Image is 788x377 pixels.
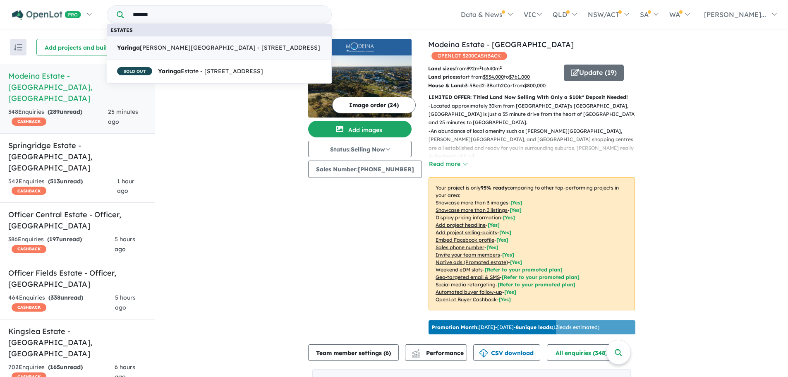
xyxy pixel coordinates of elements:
button: All enquiries (348) [547,344,622,361]
u: Geo-targeted email & SMS [436,274,500,280]
div: 542 Enquir ies [8,177,117,197]
span: [ Yes ] [486,244,498,250]
sup: 2 [500,65,502,70]
a: Modeina Estate - [GEOGRAPHIC_DATA] [428,40,574,49]
p: [DATE] - [DATE] - ( 13 leads estimated) [432,324,599,331]
span: CASHBACK [12,118,46,126]
div: 464 Enquir ies [8,293,115,313]
strong: ( unread) [48,108,82,115]
button: Add projects and builders [36,39,127,55]
b: Land prices [428,74,458,80]
b: Estates [110,27,133,33]
img: bar-chart.svg [412,352,420,357]
u: Showcase more than 3 listings [436,207,508,213]
button: Update (19) [564,65,624,81]
u: $ 534,000 [483,74,504,80]
u: Add project headline [436,222,486,228]
div: 386 Enquir ies [8,235,115,255]
span: 25 minutes ago [108,108,138,125]
u: 392 m [467,65,481,72]
u: Embed Facebook profile [436,237,494,243]
span: CASHBACK [12,303,46,312]
p: start from [428,73,558,81]
strong: ( unread) [48,294,83,301]
b: House & Land: [428,82,465,89]
u: Social media retargeting [436,281,496,288]
u: $ 761,000 [509,74,530,80]
u: 2 [501,82,504,89]
button: Team member settings (6) [308,344,399,361]
span: [ Yes ] [488,222,500,228]
span: [ Yes ] [503,214,515,221]
button: Read more [429,159,467,169]
u: Native ads (Promoted estate) [436,259,508,265]
strong: Yaringa [158,67,181,75]
strong: Yaringa [117,44,140,51]
button: Status:Selling Now [308,141,412,157]
span: 6 [386,349,389,357]
div: 348 Enquir ies [8,107,108,127]
span: [Refer to your promoted plan] [502,274,580,280]
u: Weekend eDM slots [436,267,483,273]
span: 289 [50,108,60,115]
img: line-chart.svg [412,349,419,354]
h5: Officer Fields Estate - Officer , [GEOGRAPHIC_DATA] [8,267,146,290]
u: Automated buyer follow-up [436,289,502,295]
a: SOLD OUT YaringaEstate - [STREET_ADDRESS] [107,60,332,84]
b: Promotion Month: [432,324,479,330]
img: Openlot PRO Logo White [12,10,81,20]
u: $ 800,000 [524,82,546,89]
span: [Yes] [504,289,516,295]
span: [Refer to your promoted plan] [498,281,575,288]
span: [Refer to your promoted plan] [485,267,563,273]
span: 1 hour ago [117,178,134,195]
strong: ( unread) [47,235,82,243]
span: 165 [50,363,60,371]
u: Add project selling-points [436,229,497,235]
b: 95 % ready [481,185,508,191]
span: [ Yes ] [496,237,508,243]
span: 5 hours ago [115,294,136,311]
button: Add images [308,121,412,137]
span: 5 hours ago [115,235,135,253]
span: SOLD OUT [117,67,152,75]
u: 2-3 [482,82,489,89]
span: to [481,65,502,72]
button: Performance [405,344,467,361]
u: Sales phone number [436,244,484,250]
span: 338 [50,294,60,301]
p: LIMITED OFFER: Titled Land Now Selling With Only a $10k* Deposit Needed! [429,93,635,101]
u: Invite your team members [436,252,500,258]
span: CASHBACK [12,245,46,253]
u: OpenLot Buyer Cashback [436,296,497,303]
span: [ Yes ] [510,199,522,206]
span: Performance [413,349,464,357]
h5: Springridge Estate - [GEOGRAPHIC_DATA] , [GEOGRAPHIC_DATA] [8,140,146,173]
button: CSV download [473,344,540,361]
button: Sales Number:[PHONE_NUMBER] [308,161,422,178]
input: Try estate name, suburb, builder or developer [125,6,330,24]
h5: Modeina Estate - [GEOGRAPHIC_DATA] , [GEOGRAPHIC_DATA] [8,70,146,104]
p: - Located approximately 30km from [GEOGRAPHIC_DATA]'s [GEOGRAPHIC_DATA], [GEOGRAPHIC_DATA] is jus... [429,102,642,127]
span: [ Yes ] [510,207,522,213]
strong: ( unread) [48,363,83,371]
span: [ Yes ] [499,229,511,235]
span: [PERSON_NAME][GEOGRAPHIC_DATA] - [STREET_ADDRESS] [117,43,320,53]
p: from [428,65,558,73]
span: [PERSON_NAME]... [704,10,766,19]
b: 8 unique leads [516,324,552,330]
img: Modeina Estate - Burnside [308,55,412,118]
span: CASHBACK [12,187,46,195]
h5: Kingslea Estate - [GEOGRAPHIC_DATA] , [GEOGRAPHIC_DATA] [8,326,146,359]
strong: ( unread) [48,178,83,185]
u: Display pricing information [436,214,501,221]
p: - An abundance of local amenity such as [PERSON_NAME][GEOGRAPHIC_DATA], [PERSON_NAME][GEOGRAPHIC_... [429,127,642,161]
span: to [504,74,530,80]
u: 640 m [486,65,502,72]
b: Land sizes [428,65,455,72]
a: Modeina Estate - Burnside LogoModeina Estate - Burnside [308,39,412,118]
u: 3-5 [465,82,472,89]
span: 197 [49,235,59,243]
u: Showcase more than 3 images [436,199,508,206]
sup: 2 [479,65,481,70]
